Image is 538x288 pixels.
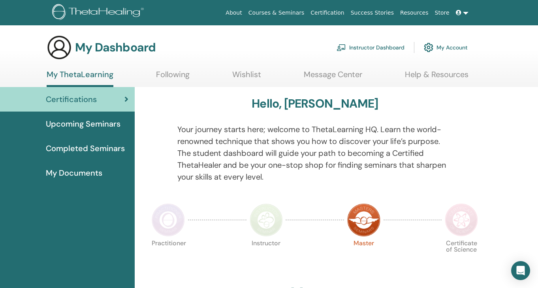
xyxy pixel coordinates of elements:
a: Resources [397,6,432,20]
p: Practitioner [152,240,185,273]
a: Instructor Dashboard [337,39,404,56]
a: Help & Resources [405,70,468,85]
a: Success Stories [348,6,397,20]
a: About [222,6,245,20]
span: Certifications [46,93,97,105]
img: Practitioner [152,203,185,237]
a: My ThetaLearning [47,70,113,87]
p: Master [347,240,380,273]
p: Your journey starts here; welcome to ThetaLearning HQ. Learn the world-renowned technique that sh... [177,123,452,183]
h3: Hello, [PERSON_NAME] [252,97,378,111]
span: Upcoming Seminars [46,118,120,130]
a: Wishlist [232,70,261,85]
img: generic-user-icon.jpg [47,35,72,60]
p: Certificate of Science [445,240,478,273]
img: Instructor [250,203,283,237]
p: Instructor [250,240,283,273]
img: Master [347,203,380,237]
a: Certification [307,6,347,20]
img: logo.png [52,4,147,22]
span: Completed Seminars [46,142,125,154]
h3: My Dashboard [75,40,156,55]
span: My Documents [46,167,102,179]
a: Store [432,6,453,20]
a: Following [156,70,190,85]
img: chalkboard-teacher.svg [337,44,346,51]
div: Open Intercom Messenger [511,261,530,280]
a: Message Center [304,70,362,85]
a: My Account [424,39,468,56]
img: Certificate of Science [445,203,478,237]
a: Courses & Seminars [245,6,308,20]
img: cog.svg [424,41,433,54]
